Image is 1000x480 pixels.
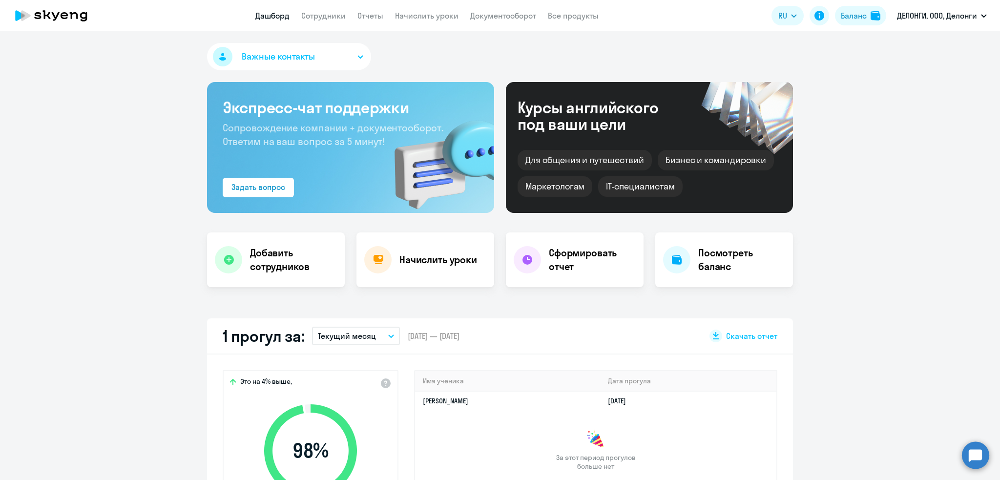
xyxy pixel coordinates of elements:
span: 98 % [254,439,367,462]
button: ДЕЛОНГИ, ООО, Делонги [892,4,992,27]
span: RU [778,10,787,21]
button: Задать вопрос [223,178,294,197]
th: Дата прогула [600,371,776,391]
h2: 1 прогул за: [223,326,304,346]
div: Для общения и путешествий [518,150,652,170]
button: RU [771,6,804,25]
img: balance [871,11,880,21]
div: Бизнес и командировки [658,150,774,170]
h4: Добавить сотрудников [250,246,337,273]
div: IT-специалистам [598,176,682,197]
h4: Начислить уроки [399,253,477,267]
h3: Экспресс-чат поддержки [223,98,479,117]
div: Баланс [841,10,867,21]
a: Дашборд [255,11,290,21]
a: [DATE] [608,397,634,405]
h4: Посмотреть баланс [698,246,785,273]
span: [DATE] — [DATE] [408,331,459,341]
p: Текущий месяц [318,330,376,342]
div: Маркетологам [518,176,592,197]
span: Скачать отчет [726,331,777,341]
span: Это на 4% выше, [240,377,292,389]
p: ДЕЛОНГИ, ООО, Делонги [897,10,977,21]
a: Отчеты [357,11,383,21]
span: Сопровождение компании + документооборот. Ответим на ваш вопрос за 5 минут! [223,122,443,147]
div: Курсы английского под ваши цели [518,99,685,132]
button: Важные контакты [207,43,371,70]
span: Важные контакты [242,50,315,63]
img: bg-img [380,103,494,213]
button: Балансbalance [835,6,886,25]
th: Имя ученика [415,371,600,391]
button: Текущий месяц [312,327,400,345]
img: congrats [586,430,605,449]
a: Документооборот [470,11,536,21]
a: Начислить уроки [395,11,458,21]
a: [PERSON_NAME] [423,397,468,405]
a: Сотрудники [301,11,346,21]
span: За этот период прогулов больше нет [555,453,637,471]
a: Все продукты [548,11,599,21]
div: Задать вопрос [231,181,285,193]
h4: Сформировать отчет [549,246,636,273]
